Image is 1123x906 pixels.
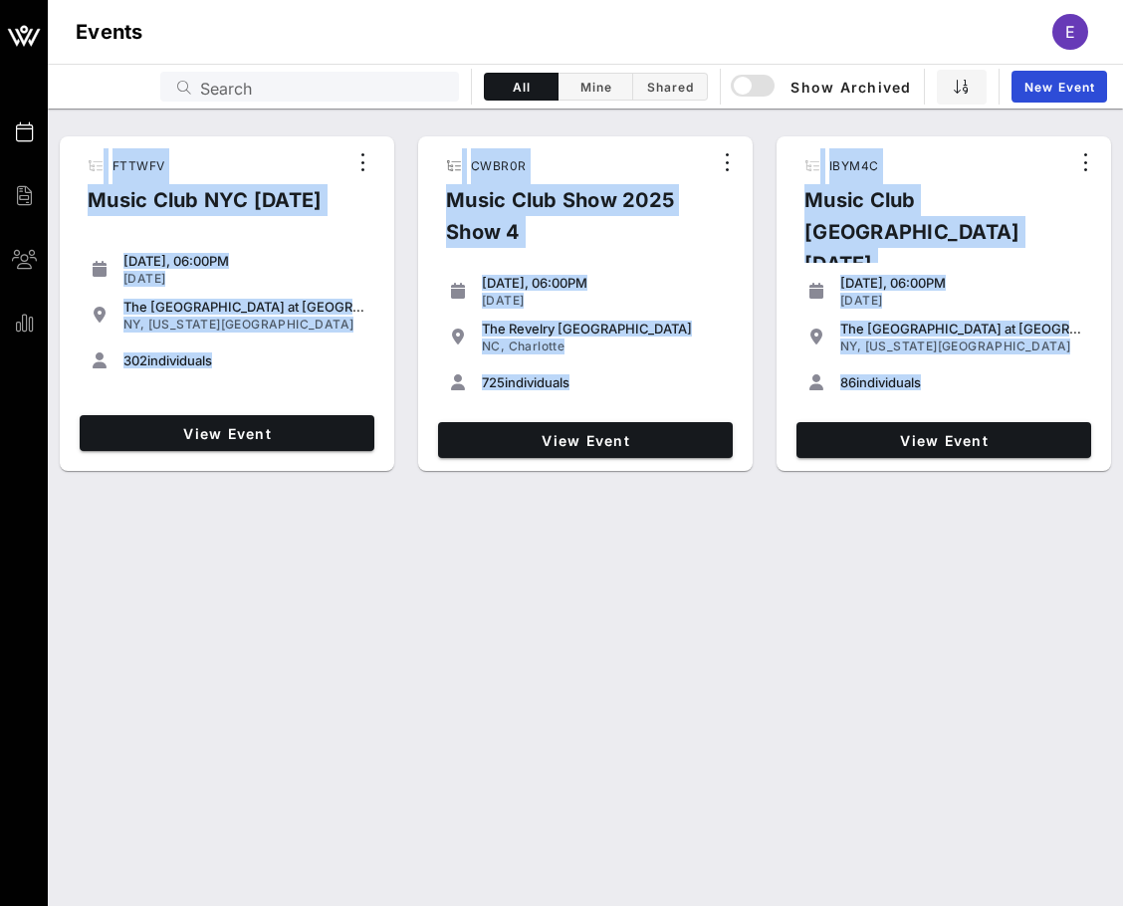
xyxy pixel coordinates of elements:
[1023,80,1095,95] span: New Event
[72,184,337,232] div: Music Club NYC [DATE]
[865,339,1071,353] span: [US_STATE][GEOGRAPHIC_DATA]
[733,69,912,105] button: Show Archived
[840,339,861,353] span: NY,
[88,425,366,442] span: View Event
[840,275,1083,291] div: [DATE], 06:00PM
[633,73,708,101] button: Shared
[1065,22,1075,42] span: E
[482,275,725,291] div: [DATE], 06:00PM
[734,75,911,99] span: Show Archived
[123,271,366,287] div: [DATE]
[570,80,620,95] span: Mine
[123,352,366,368] div: individuals
[438,422,733,458] a: View Event
[484,73,559,101] button: All
[559,73,633,101] button: Mine
[123,317,144,332] span: NY,
[471,158,526,173] span: CWBR0R
[829,158,878,173] span: IBYM4C
[430,184,711,264] div: Music Club Show 2025 Show 4
[123,253,366,269] div: [DATE], 06:00PM
[482,339,505,353] span: NC,
[840,293,1083,309] div: [DATE]
[497,80,546,95] span: All
[509,339,565,353] span: Charlotte
[482,374,505,390] span: 725
[482,293,725,309] div: [DATE]
[840,374,856,390] span: 86
[482,374,725,390] div: individuals
[148,317,354,332] span: [US_STATE][GEOGRAPHIC_DATA]
[482,321,725,337] div: The Revelry [GEOGRAPHIC_DATA]
[645,80,695,95] span: Shared
[112,158,164,173] span: FTTWFV
[123,299,366,315] div: The [GEOGRAPHIC_DATA] at [GEOGRAPHIC_DATA]
[76,16,143,48] h1: Events
[80,415,374,451] a: View Event
[804,432,1083,449] span: View Event
[840,321,1083,337] div: The [GEOGRAPHIC_DATA] at [GEOGRAPHIC_DATA]
[446,432,725,449] span: View Event
[1011,71,1107,103] a: New Event
[1052,14,1088,50] div: E
[840,374,1083,390] div: individuals
[796,422,1091,458] a: View Event
[123,352,147,368] span: 302
[788,184,1069,296] div: Music Club [GEOGRAPHIC_DATA] [DATE]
